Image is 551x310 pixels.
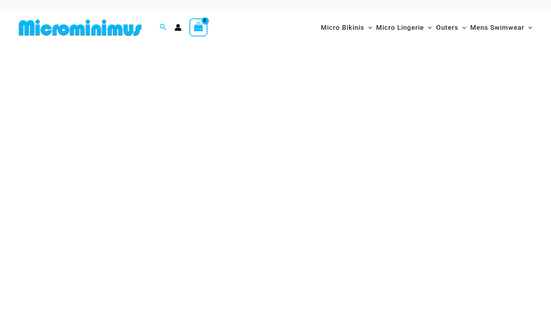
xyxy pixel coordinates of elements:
[434,16,468,40] a: OutersMenu ToggleMenu Toggle
[458,18,466,38] span: Menu Toggle
[376,18,424,38] span: Micro Lingerie
[175,24,182,31] a: Account icon link
[364,18,372,38] span: Menu Toggle
[160,23,167,33] a: Search icon link
[424,18,432,38] span: Menu Toggle
[374,16,434,40] a: Micro LingerieMenu ToggleMenu Toggle
[16,19,145,36] img: MM SHOP LOGO FLAT
[319,16,374,40] a: Micro BikinisMenu ToggleMenu Toggle
[189,18,207,36] a: View Shopping Cart, empty
[321,18,364,38] span: Micro Bikinis
[318,15,535,41] nav: Site Navigation
[468,16,534,40] a: Mens SwimwearMenu ToggleMenu Toggle
[436,18,458,38] span: Outers
[470,18,524,38] span: Mens Swimwear
[524,18,532,38] span: Menu Toggle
